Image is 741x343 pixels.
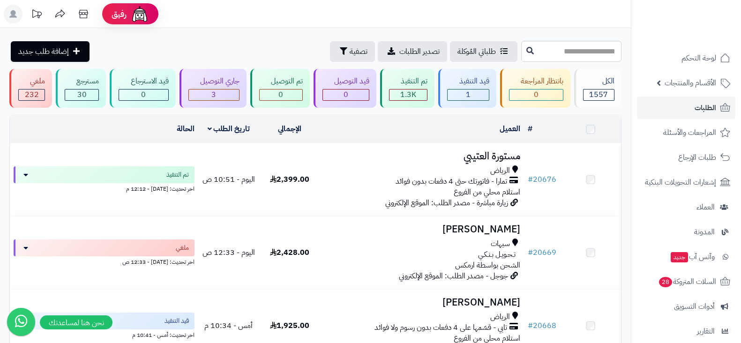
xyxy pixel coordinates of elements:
[400,89,416,100] span: 1.3K
[509,76,563,87] div: بانتظار المراجعة
[528,174,533,185] span: #
[344,89,348,100] span: 0
[130,5,149,23] img: ai-face.png
[637,270,735,293] a: السلات المتروكة28
[77,89,87,100] span: 30
[389,89,427,100] div: 1291
[324,151,520,162] h3: مستورة العتيبي
[399,270,508,282] span: جوجل - مصدر الطلب: الموقع الإلكتروني
[528,247,556,258] a: #20669
[312,69,378,108] a: قيد التوصيل 0
[399,46,440,57] span: تصدير الطلبات
[25,89,39,100] span: 232
[694,225,715,239] span: المدونة
[528,123,532,134] a: #
[572,69,623,108] a: الكل1557
[18,76,45,87] div: ملغي
[490,312,510,322] span: الرياض
[259,76,303,87] div: تم التوصيل
[178,69,248,108] a: جاري التوصيل 3
[189,89,239,100] div: 3
[645,176,716,189] span: إشعارات التحويلات البنكية
[450,41,517,62] a: طلباتي المُوكلة
[248,69,312,108] a: تم التوصيل 0
[176,243,189,253] span: ملغي
[202,247,255,258] span: اليوم - 12:33 ص
[589,89,608,100] span: 1557
[457,46,496,57] span: طلباتي المُوكلة
[455,260,520,271] span: الشحن بواسطة ارمكس
[695,101,716,114] span: الطلبات
[528,247,533,258] span: #
[478,249,516,260] span: تـحـويـل بـنـكـي
[324,224,520,235] h3: [PERSON_NAME]
[637,320,735,343] a: التقارير
[637,121,735,144] a: المراجعات والأسئلة
[637,146,735,169] a: طلبات الإرجاع
[141,89,146,100] span: 0
[637,295,735,318] a: أدوات التسويق
[374,322,507,333] span: تابي - قسّمها على 4 دفعات بدون رسوم ولا فوائد
[637,246,735,268] a: وآتس آبجديد
[119,89,168,100] div: 0
[528,320,556,331] a: #20668
[637,196,735,218] a: العملاء
[436,69,498,108] a: قيد التنفيذ 1
[350,46,367,57] span: تصفية
[534,89,539,100] span: 0
[528,320,533,331] span: #
[322,76,369,87] div: قيد التوصيل
[278,123,301,134] a: الإجمالي
[500,123,520,134] a: العميل
[330,41,375,62] button: تصفية
[324,297,520,308] h3: [PERSON_NAME]
[270,247,309,258] span: 2,428.00
[112,8,127,20] span: رفيق
[260,89,302,100] div: 0
[7,69,54,108] a: ملغي 232
[323,89,369,100] div: 0
[278,89,283,100] span: 0
[177,123,195,134] a: الحالة
[165,316,189,326] span: قيد التنفيذ
[389,76,427,87] div: تم التنفيذ
[18,46,69,57] span: إضافة طلب جديد
[11,41,90,62] a: إضافة طلب جديد
[211,89,216,100] span: 3
[19,89,45,100] div: 232
[204,320,253,331] span: أمس - 10:34 م
[14,183,195,193] div: اخر تحديث: [DATE] - 12:12 م
[677,22,732,41] img: logo-2.png
[674,300,715,313] span: أدوات التسويق
[637,221,735,243] a: المدونة
[166,170,189,179] span: تم التنفيذ
[108,69,177,108] a: قيد الاسترجاع 0
[658,275,716,288] span: السلات المتروكة
[637,47,735,69] a: لوحة التحكم
[637,97,735,119] a: الطلبات
[697,325,715,338] span: التقارير
[448,89,488,100] div: 1
[270,320,309,331] span: 1,925.00
[491,239,510,249] span: سيهات
[65,89,98,100] div: 30
[378,69,436,108] a: تم التنفيذ 1.3K
[670,250,715,263] span: وآتس آب
[509,89,563,100] div: 0
[490,165,510,176] span: الرياض
[466,89,471,100] span: 1
[65,76,99,87] div: مسترجع
[14,256,195,266] div: اخر تحديث: [DATE] - 12:33 ص
[14,329,195,339] div: اخر تحديث: أمس - 10:41 م
[681,52,716,65] span: لوحة التحكم
[385,197,508,209] span: زيارة مباشرة - مصدر الطلب: الموقع الإلكتروني
[378,41,447,62] a: تصدير الطلبات
[659,277,673,288] span: 28
[671,252,688,262] span: جديد
[54,69,108,108] a: مسترجع 30
[583,76,614,87] div: الكل
[498,69,572,108] a: بانتظار المراجعة 0
[637,171,735,194] a: إشعارات التحويلات البنكية
[25,5,48,26] a: تحديثات المنصة
[208,123,250,134] a: تاريخ الطلب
